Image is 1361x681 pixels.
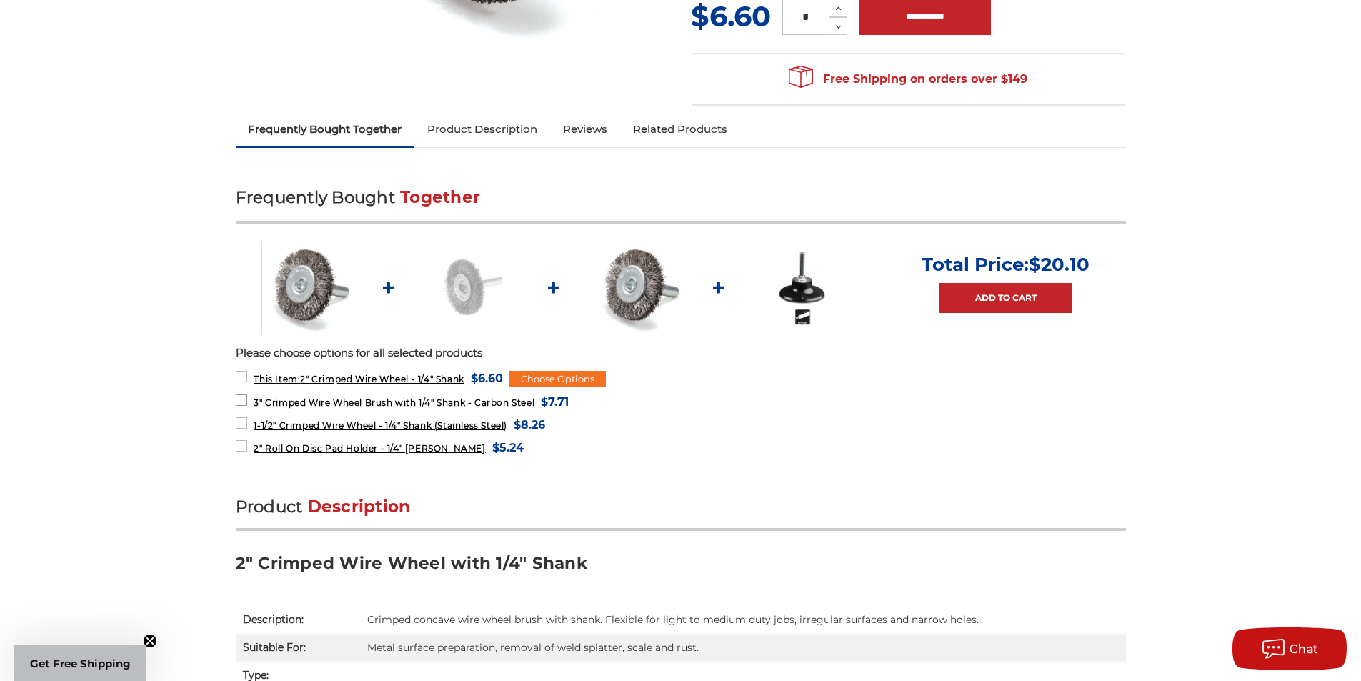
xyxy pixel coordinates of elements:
[414,114,550,145] a: Product Description
[514,415,545,434] span: $8.26
[550,114,620,145] a: Reviews
[254,420,507,431] span: 1-1/2" Crimped Wire Wheel - 1/4" Shank (Stainless Steel)
[939,283,1072,313] a: Add to Cart
[143,634,157,648] button: Close teaser
[236,187,395,207] span: Frequently Bought
[236,552,1126,585] h3: 2" Crimped Wire Wheel with 1/4" Shank
[308,497,411,517] span: Description
[236,497,303,517] span: Product
[492,438,524,457] span: $5.24
[236,114,415,145] a: Frequently Bought Together
[261,242,354,334] img: Crimped Wire Wheel with Shank
[236,345,1126,362] p: Please choose options for all selected products
[243,613,304,626] strong: Description:
[360,634,1126,662] td: Metal surface preparation, removal of weld splatter, scale and rust.
[509,371,606,388] div: Choose Options
[1029,253,1090,276] span: $20.10
[1290,642,1319,656] span: Chat
[30,657,131,670] span: Get Free Shipping
[1232,627,1347,670] button: Chat
[922,253,1090,276] p: Total Price:
[360,606,1126,634] td: Crimped concave wire wheel brush with shank. Flexible for light to medium duty jobs, irregular su...
[254,443,485,454] span: 2" Roll On Disc Pad Holder - 1/4" [PERSON_NAME]
[243,641,306,654] strong: Suitable For:
[789,65,1027,94] span: Free Shipping on orders over $149
[620,114,740,145] a: Related Products
[14,645,146,681] div: Get Free ShippingClose teaser
[254,374,464,384] span: 2" Crimped Wire Wheel - 1/4" Shank
[254,397,534,408] span: 3" Crimped Wire Wheel Brush with 1/4" Shank - Carbon Steel
[471,369,503,388] span: $6.60
[400,187,480,207] span: Together
[541,392,569,412] span: $7.71
[254,374,300,384] strong: This Item:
